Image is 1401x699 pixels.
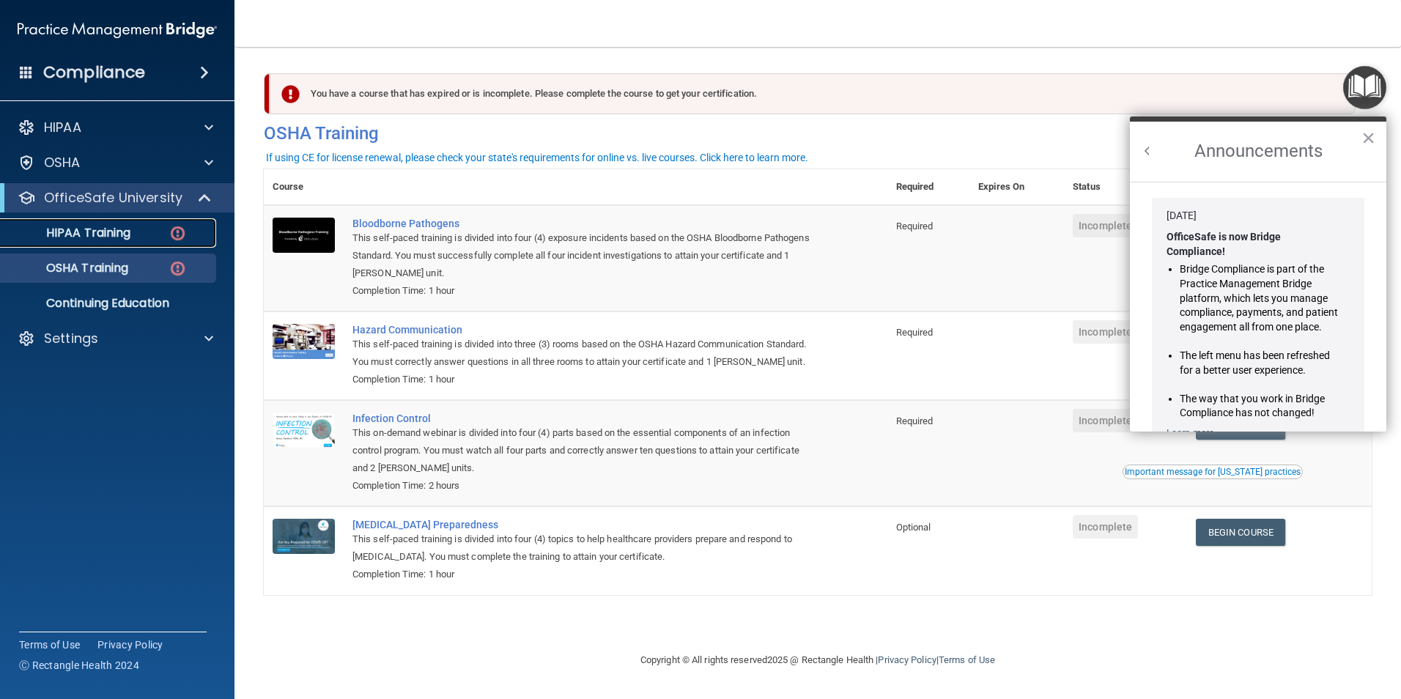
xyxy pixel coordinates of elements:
[550,637,1085,684] div: Copyright © All rights reserved 2025 @ Rectangle Health | |
[281,85,300,103] img: exclamation-circle-solid-danger.72ef9ffc.png
[896,221,934,232] span: Required
[270,73,1356,114] div: You have a course that has expired or is incomplete. Please complete the course to get your certi...
[1125,467,1301,476] div: Important message for [US_STATE] practices
[1180,262,1339,334] li: Bridge Compliance is part of the Practice Management Bridge platform, which lets you manage compl...
[1140,144,1155,158] button: Back to Resource Center Home
[18,330,213,347] a: Settings
[352,566,814,583] div: Completion Time: 1 hour
[887,169,969,205] th: Required
[352,218,814,229] a: Bloodborne Pathogens
[1073,409,1138,432] span: Incomplete
[1123,465,1303,479] button: Read this if you are a dental practitioner in the state of CA
[1130,122,1386,182] h2: Announcements
[266,152,808,163] div: If using CE for license renewal, please check your state's requirements for online vs. live cours...
[10,261,128,275] p: OSHA Training
[352,530,814,566] div: This self-paced training is divided into four (4) topics to help healthcare providers prepare and...
[1073,515,1138,539] span: Incomplete
[896,522,931,533] span: Optional
[352,413,814,424] a: Infection Control
[10,226,130,240] p: HIPAA Training
[19,658,139,673] span: Ⓒ Rectangle Health 2024
[1361,126,1375,149] button: Close
[896,327,934,338] span: Required
[878,654,936,665] a: Privacy Policy
[43,62,145,83] h4: Compliance
[352,477,814,495] div: Completion Time: 2 hours
[352,371,814,388] div: Completion Time: 1 hour
[939,654,995,665] a: Terms of Use
[264,123,1372,144] h4: OSHA Training
[44,119,81,136] p: HIPAA
[18,154,213,171] a: OSHA
[1167,209,1350,223] div: [DATE]
[352,519,814,530] a: [MEDICAL_DATA] Preparedness
[1196,519,1285,546] a: Begin Course
[169,259,187,278] img: danger-circle.6113f641.png
[97,637,163,652] a: Privacy Policy
[1167,231,1283,257] strong: OfficeSafe is now Bridge Compliance!
[10,296,210,311] p: Continuing Education
[264,169,344,205] th: Course
[1167,427,1219,438] a: Learn more ›
[1130,116,1386,432] div: Resource Center
[44,189,182,207] p: OfficeSafe University
[352,336,814,371] div: This self-paced training is divided into three (3) rooms based on the OSHA Hazard Communication S...
[969,169,1064,205] th: Expires On
[44,330,98,347] p: Settings
[18,15,217,45] img: PMB logo
[352,324,814,336] a: Hazard Communication
[264,150,810,165] button: If using CE for license renewal, please check your state's requirements for online vs. live cours...
[896,415,934,426] span: Required
[1343,66,1386,109] button: Open Resource Center
[1073,214,1138,237] span: Incomplete
[19,637,80,652] a: Terms of Use
[352,424,814,477] div: This on-demand webinar is divided into four (4) parts based on the essential components of an inf...
[1064,169,1187,205] th: Status
[44,154,81,171] p: OSHA
[352,282,814,300] div: Completion Time: 1 hour
[1073,320,1138,344] span: Incomplete
[1180,392,1339,421] li: The way that you work in Bridge Compliance has not changed!
[1180,349,1339,377] li: The left menu has been refreshed for a better user experience.
[18,119,213,136] a: HIPAA
[169,224,187,243] img: danger-circle.6113f641.png
[352,229,814,282] div: This self-paced training is divided into four (4) exposure incidents based on the OSHA Bloodborne...
[18,189,212,207] a: OfficeSafe University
